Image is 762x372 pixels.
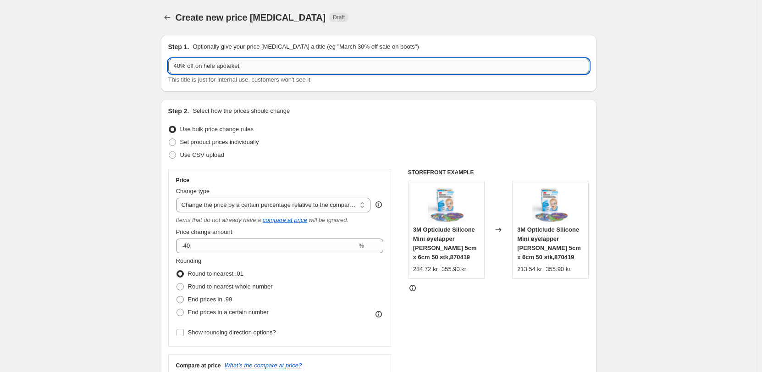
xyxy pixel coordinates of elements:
button: Price change jobs [161,11,174,24]
span: Round to nearest whole number [188,283,273,290]
span: Draft [333,14,345,21]
span: Set product prices individually [180,139,259,145]
span: Rounding [176,257,202,264]
span: Round to nearest .01 [188,270,243,277]
span: End prices in .99 [188,296,232,303]
input: 30% off holiday sale [168,59,589,73]
img: 2024-07-1621.48.06_80x.png [532,186,569,222]
span: Create new price [MEDICAL_DATA] [176,12,326,22]
span: Use CSV upload [180,151,224,158]
span: 3M Opticlude Silicone Mini øyelapper [PERSON_NAME] 5cm x 6cm 50 stk,870419 [517,226,581,261]
h3: Price [176,177,189,184]
span: 3M Opticlude Silicone Mini øyelapper [PERSON_NAME] 5cm x 6cm 50 stk,870419 [413,226,477,261]
input: -20 [176,239,357,253]
span: Show rounding direction options? [188,329,276,336]
span: This title is just for internal use, customers won't see it [168,76,310,83]
h3: Compare at price [176,362,221,369]
div: help [374,200,383,209]
div: 284.72 kr [413,265,438,274]
div: 213.54 kr [517,265,542,274]
button: What's the compare at price? [225,362,302,369]
i: Items that do not already have a [176,217,261,223]
strike: 355.90 kr [546,265,570,274]
strike: 355.90 kr [442,265,466,274]
span: End prices in a certain number [188,309,269,316]
button: compare at price [263,217,307,223]
span: Use bulk price change rules [180,126,254,133]
h2: Step 2. [168,106,189,116]
h2: Step 1. [168,42,189,51]
p: Optionally give your price [MEDICAL_DATA] a title (eg "March 30% off sale on boots") [193,42,419,51]
h6: STOREFRONT EXAMPLE [408,169,589,176]
span: % [359,242,364,249]
img: 2024-07-1621.48.06_80x.png [428,186,464,222]
i: will be ignored. [309,217,348,223]
span: Price change amount [176,228,232,235]
span: Change type [176,188,210,194]
p: Select how the prices should change [193,106,290,116]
